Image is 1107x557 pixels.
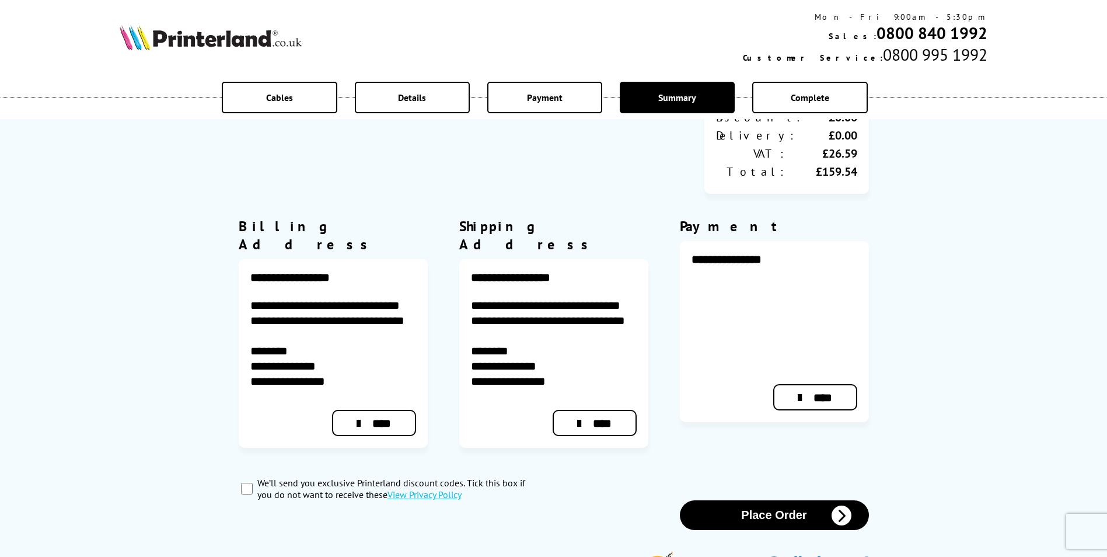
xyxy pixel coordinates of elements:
div: Shipping Address [459,217,648,253]
div: Total: [716,164,787,179]
div: VAT: [716,146,787,161]
span: Details [398,92,426,103]
div: Delivery: [716,128,797,143]
span: Complete [791,92,829,103]
span: Payment [527,92,563,103]
a: modal_privacy [387,489,462,500]
div: £159.54 [787,164,857,179]
div: Billing Address [239,217,428,253]
div: Payment [680,217,869,235]
span: Customer Service: [743,53,883,63]
img: Printerland Logo [120,25,302,50]
div: £0.00 [797,128,857,143]
div: £26.59 [787,146,857,161]
button: Place Order [680,500,869,530]
span: 0800 995 1992 [883,44,987,65]
div: Mon - Fri 9:00am - 5:30pm [743,12,987,22]
span: Sales: [829,31,876,41]
span: Summary [658,92,696,103]
span: Cables [266,92,293,103]
label: We’ll send you exclusive Printerland discount codes. Tick this box if you do not want to receive ... [257,477,541,500]
a: 0800 840 1992 [876,22,987,44]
